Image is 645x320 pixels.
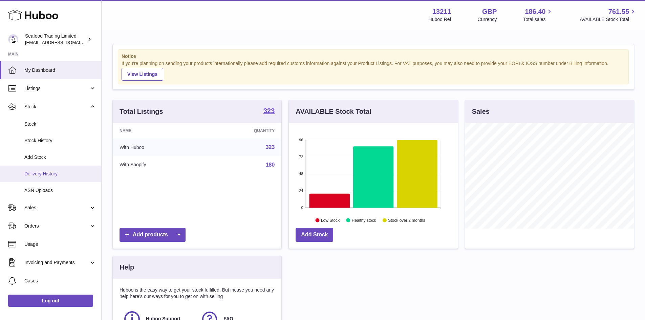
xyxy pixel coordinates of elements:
span: Invoicing and Payments [24,259,89,266]
a: 180 [266,162,275,168]
strong: GBP [482,7,497,16]
span: My Dashboard [24,67,96,73]
strong: 13211 [432,7,451,16]
text: Stock over 2 months [388,218,425,222]
a: 323 [266,144,275,150]
div: Seafood Trading Limited [25,33,86,46]
a: 186.40 Total sales [523,7,553,23]
a: 323 [263,107,275,115]
h3: Sales [472,107,490,116]
text: 0 [301,206,303,210]
a: Add products [120,228,186,242]
span: Usage [24,241,96,248]
text: 72 [299,155,303,159]
span: Sales [24,205,89,211]
text: 48 [299,172,303,176]
span: Total sales [523,16,553,23]
img: online@rickstein.com [8,34,18,44]
span: ASN Uploads [24,187,96,194]
a: Log out [8,295,93,307]
text: Healthy stock [352,218,377,222]
span: Delivery History [24,171,96,177]
a: View Listings [122,68,163,81]
td: With Shopify [113,156,204,174]
div: If you're planning on sending your products internationally please add required customs informati... [122,60,625,81]
span: 186.40 [525,7,545,16]
h3: AVAILABLE Stock Total [296,107,371,116]
a: 761.55 AVAILABLE Stock Total [580,7,637,23]
span: Cases [24,278,96,284]
text: Low Stock [321,218,340,222]
text: 24 [299,189,303,193]
span: 761.55 [608,7,629,16]
span: Stock [24,121,96,127]
strong: 323 [263,107,275,114]
span: Stock History [24,137,96,144]
span: [EMAIL_ADDRESS][DOMAIN_NAME] [25,40,100,45]
span: Stock [24,104,89,110]
h3: Help [120,263,134,272]
span: AVAILABLE Stock Total [580,16,637,23]
span: Listings [24,85,89,92]
a: Add Stock [296,228,333,242]
th: Name [113,123,204,138]
td: With Huboo [113,138,204,156]
strong: Notice [122,53,625,60]
div: Huboo Ref [429,16,451,23]
text: 96 [299,138,303,142]
p: Huboo is the easy way to get your stock fulfilled. But incase you need any help here's our ways f... [120,287,275,300]
span: Add Stock [24,154,96,161]
th: Quantity [204,123,282,138]
h3: Total Listings [120,107,163,116]
div: Currency [478,16,497,23]
span: Orders [24,223,89,229]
